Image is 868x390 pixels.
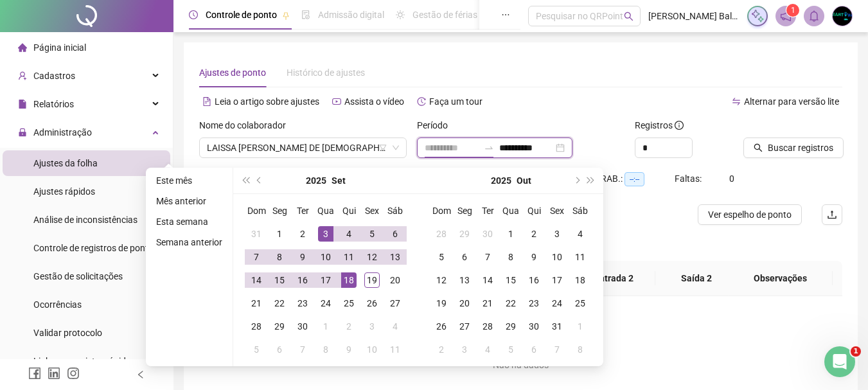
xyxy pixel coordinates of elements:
td: 2025-10-05 [245,338,268,361]
td: 2025-09-14 [245,269,268,292]
th: Seg [453,199,476,222]
td: 2025-11-06 [522,338,545,361]
div: 29 [503,319,518,334]
div: 7 [549,342,565,357]
td: 2025-09-09 [291,245,314,269]
div: 14 [249,272,264,288]
div: 18 [341,272,357,288]
div: 18 [572,272,588,288]
div: 30 [295,319,310,334]
div: 5 [503,342,518,357]
span: pushpin [282,12,290,19]
td: 2025-10-25 [569,292,592,315]
div: 6 [387,226,403,242]
div: 12 [364,249,380,265]
th: Dom [430,199,453,222]
td: 2025-10-17 [545,269,569,292]
td: 2025-10-04 [384,315,407,338]
td: 2025-10-28 [476,315,499,338]
div: 29 [272,319,287,334]
td: 2025-09-03 [314,222,337,245]
div: 6 [272,342,287,357]
td: 2025-09-19 [360,269,384,292]
div: 5 [249,342,264,357]
td: 2025-10-10 [545,245,569,269]
td: 2025-08-31 [245,222,268,245]
div: 8 [572,342,588,357]
span: Controle de ponto [206,10,277,20]
td: 2025-10-12 [430,269,453,292]
th: Seg [268,199,291,222]
li: Este mês [151,173,227,188]
div: 3 [318,226,333,242]
th: Qua [314,199,337,222]
th: Ter [291,199,314,222]
span: swap-right [484,143,494,153]
div: 7 [249,249,264,265]
span: linkedin [48,367,60,380]
li: Mês anterior [151,193,227,209]
td: 2025-10-11 [569,245,592,269]
span: 0 [729,173,734,184]
div: 4 [341,226,357,242]
div: 27 [387,296,403,311]
td: 2025-09-02 [291,222,314,245]
div: 7 [295,342,310,357]
span: search [624,12,633,21]
div: 9 [341,342,357,357]
td: 2025-10-20 [453,292,476,315]
span: Histórico de ajustes [287,67,365,78]
span: swap [732,97,741,106]
img: 69185 [833,6,852,26]
td: 2025-10-07 [476,245,499,269]
div: 15 [272,272,287,288]
span: 1 [851,346,861,357]
div: 17 [549,272,565,288]
span: Assista o vídeo [344,96,404,107]
td: 2025-09-28 [430,222,453,245]
span: Alternar para versão lite [744,96,839,107]
td: 2025-10-01 [314,315,337,338]
td: 2025-09-04 [337,222,360,245]
div: 11 [341,249,357,265]
td: 2025-10-02 [522,222,545,245]
button: year panel [491,168,511,193]
td: 2025-10-19 [430,292,453,315]
td: 2025-09-13 [384,245,407,269]
span: Administração [33,127,92,137]
div: 4 [387,319,403,334]
span: upload [827,209,837,220]
span: --:-- [624,172,644,186]
span: Registros [635,118,684,132]
div: 1 [572,319,588,334]
span: Buscar registros [768,141,833,155]
div: 26 [364,296,380,311]
td: 2025-10-03 [545,222,569,245]
div: 27 [457,319,472,334]
div: 31 [249,226,264,242]
div: 21 [249,296,264,311]
span: home [18,43,27,52]
td: 2025-09-05 [360,222,384,245]
button: month panel [517,168,531,193]
div: 2 [295,226,310,242]
div: 6 [526,342,542,357]
div: 8 [272,249,287,265]
div: 16 [295,272,310,288]
div: 31 [549,319,565,334]
span: search [754,143,763,152]
td: 2025-10-18 [569,269,592,292]
div: 5 [364,226,380,242]
td: 2025-09-29 [268,315,291,338]
div: 28 [434,226,449,242]
td: 2025-09-30 [476,222,499,245]
div: 10 [318,249,333,265]
span: Controle de registros de ponto [33,243,154,253]
div: 17 [318,272,333,288]
div: 16 [526,272,542,288]
div: 2 [526,226,542,242]
span: Ocorrências [33,299,82,310]
div: 7 [480,249,495,265]
span: left [136,370,145,379]
td: 2025-11-03 [453,338,476,361]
